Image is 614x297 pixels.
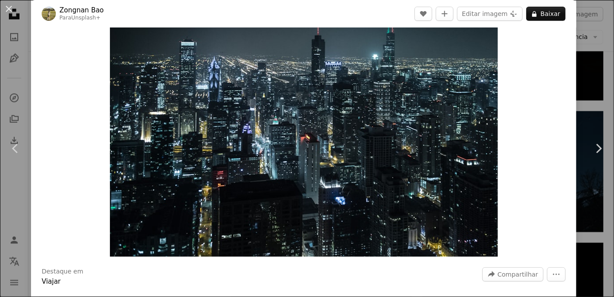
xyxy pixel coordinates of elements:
[42,267,83,276] h3: Destaque em
[583,106,614,191] a: Próximo
[436,7,454,21] button: Adicionar à coleção
[482,267,544,281] button: Compartilhar esta imagem
[59,6,104,15] a: Zongnan Bao
[547,267,566,281] button: Mais ações
[42,277,61,285] a: Viajar
[497,268,538,281] span: Compartilhar
[526,7,566,21] button: Baixar
[42,7,56,21] img: Ir para o perfil de Zongnan Bao
[457,7,523,21] button: Editar imagem
[71,15,101,21] a: Unsplash+
[415,7,432,21] button: Curtir
[59,15,104,22] div: Para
